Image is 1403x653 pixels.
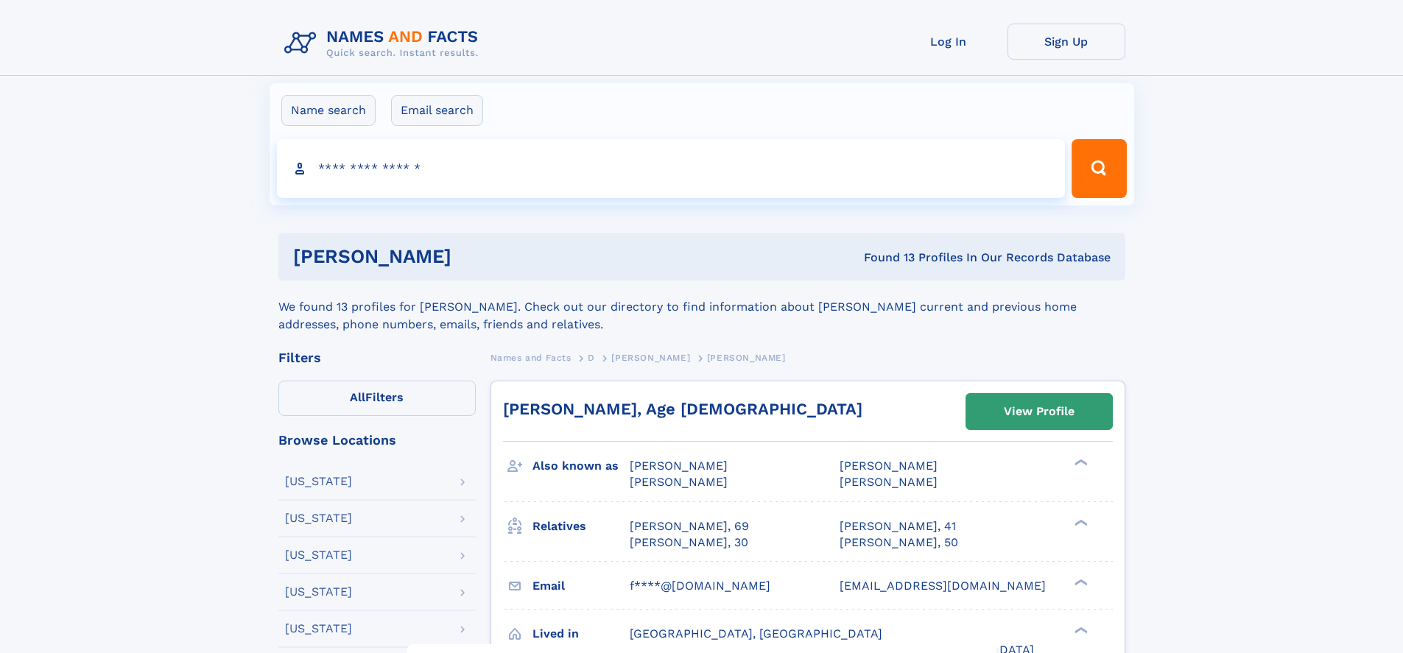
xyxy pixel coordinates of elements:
a: D [588,348,595,367]
span: [PERSON_NAME] [707,353,786,363]
label: Name search [281,95,376,126]
input: search input [277,139,1066,198]
h3: Lived in [532,621,630,646]
div: ❯ [1071,577,1089,587]
div: [US_STATE] [285,623,352,635]
div: Browse Locations [278,434,476,447]
span: [GEOGRAPHIC_DATA], [GEOGRAPHIC_DATA] [630,626,882,640]
span: D [588,353,595,363]
a: [PERSON_NAME], 50 [840,534,958,551]
a: [PERSON_NAME] [611,348,690,367]
button: Search Button [1072,139,1126,198]
div: We found 13 profiles for [PERSON_NAME]. Check out our directory to find information about [PERSON... [278,280,1125,333]
div: [US_STATE] [285,476,352,487]
div: View Profile [1004,395,1075,428]
span: All [350,390,365,404]
div: Found 13 Profiles In Our Records Database [658,250,1111,266]
div: [US_STATE] [285,549,352,561]
label: Filters [278,381,476,416]
a: [PERSON_NAME], 41 [840,518,956,534]
div: [US_STATE] [285,512,352,524]
h3: Also known as [532,453,630,479]
span: [PERSON_NAME] [630,475,728,489]
span: [PERSON_NAME] [840,475,938,489]
div: ❯ [1071,518,1089,527]
a: Sign Up [1008,24,1125,60]
a: [PERSON_NAME], 30 [630,534,748,551]
label: Email search [391,95,483,126]
a: [PERSON_NAME], Age [DEMOGRAPHIC_DATA] [503,400,862,418]
h3: Relatives [532,514,630,539]
h1: [PERSON_NAME] [293,247,658,266]
h3: Email [532,573,630,599]
a: View Profile [966,394,1112,429]
span: [PERSON_NAME] [840,459,938,473]
span: [PERSON_NAME] [630,459,728,473]
img: Logo Names and Facts [278,24,490,63]
div: ❯ [1071,458,1089,467]
a: Names and Facts [490,348,572,367]
a: [PERSON_NAME], 69 [630,518,749,534]
div: [US_STATE] [285,586,352,598]
a: Log In [890,24,1008,60]
div: Filters [278,351,476,364]
span: [EMAIL_ADDRESS][DOMAIN_NAME] [840,579,1046,593]
span: [PERSON_NAME] [611,353,690,363]
div: ❯ [1071,625,1089,635]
